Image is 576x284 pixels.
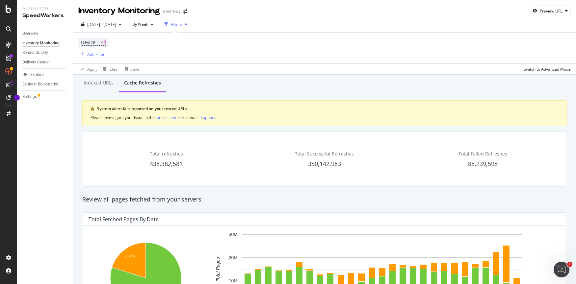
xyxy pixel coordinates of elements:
div: Render Quality [22,49,48,56]
div: Best Buy [163,8,181,15]
span: Device [81,39,95,45]
span: [DATE] - [DATE] [87,22,116,27]
div: Add Filter [87,52,105,57]
div: Inventory Monitoring [78,5,160,16]
div: Clear [109,66,119,72]
span: Total refreshes [150,151,183,157]
text: 30M [228,232,237,237]
div: Delivery Center [22,59,49,66]
button: Preview URL [530,6,571,16]
div: Settings [22,93,37,100]
iframe: Intercom live chat [554,262,569,277]
div: Inventory Monitoring [22,40,60,47]
span: = [97,39,99,45]
span: 1 [567,262,572,267]
div: control center [155,115,180,120]
div: Support [200,115,215,120]
a: Overview [22,30,68,37]
div: Activation [22,5,67,12]
button: Apply [78,64,97,74]
a: Inventory Monitoring [22,40,68,47]
div: Preview URL [540,8,563,14]
div: Indexed URLs [84,80,114,86]
div: Cache refreshes [124,80,161,86]
div: Save [130,66,139,72]
div: Apply [87,66,97,72]
div: System alert: fails reported on your tested URLs [97,106,559,112]
text: 10M [228,278,237,283]
a: Delivery Center [22,59,68,66]
button: Save [122,64,139,74]
div: Review all pages fetched from your servers [79,195,570,204]
span: 350,142,983 [308,160,341,168]
button: Filters [162,19,190,30]
text: 20M [228,255,237,260]
div: Explorer Bookmarks [22,81,58,88]
a: Render Quality [22,49,68,56]
button: [DATE] - [DATE] [78,19,124,30]
span: By Week [130,21,148,27]
button: control center [155,114,180,121]
button: Add Filter [78,50,105,58]
div: Tooltip anchor [14,95,20,101]
span: 438,382,581 [150,160,183,168]
div: Please investigate your issue in the or contact . [91,114,559,121]
text: 20.1% [124,254,135,258]
div: Overview [22,30,38,37]
span: Total Successful Refreshes [295,151,354,157]
a: Settings [22,93,68,100]
div: Switch to Advanced Mode [524,66,571,72]
button: Switch to Advanced Mode [521,64,571,74]
div: warning banner [82,100,567,126]
a: Explorer Bookmarks [22,81,68,88]
text: Total Pages [215,257,221,281]
button: Support [200,114,215,121]
button: Clear [100,64,119,74]
div: Filters [171,22,182,27]
div: URL Explorer [22,71,45,78]
div: Total Fetched Pages by Date [89,216,159,223]
button: By Week [130,19,156,30]
div: arrow-right-arrow-left [183,9,187,14]
a: URL Explorer [22,71,68,78]
span: Total Failed Refreshes [458,151,507,157]
span: 88,239,598 [468,160,498,168]
div: SpeedWorkers [22,12,67,19]
span: All [101,38,106,47]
